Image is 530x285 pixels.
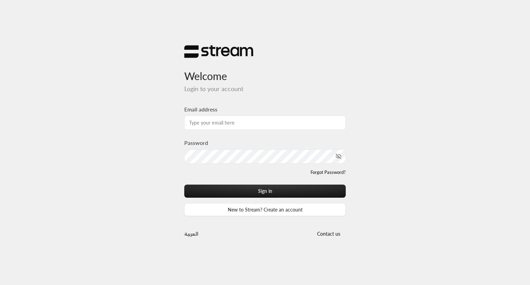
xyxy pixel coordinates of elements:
[184,105,217,114] label: Email address
[311,169,346,176] a: Forgot Password?
[311,231,346,237] a: Contact us
[184,58,346,82] h3: Welcome
[184,139,208,147] label: Password
[184,85,346,93] h5: Login to your account
[184,116,346,130] input: Type your email here
[184,227,198,240] a: العربية
[184,203,346,216] a: New to Stream? Create an account
[333,150,344,162] button: toggle password visibility
[184,185,346,197] button: Sign in
[184,45,253,58] img: Stream Logo
[311,227,346,240] button: Contact us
